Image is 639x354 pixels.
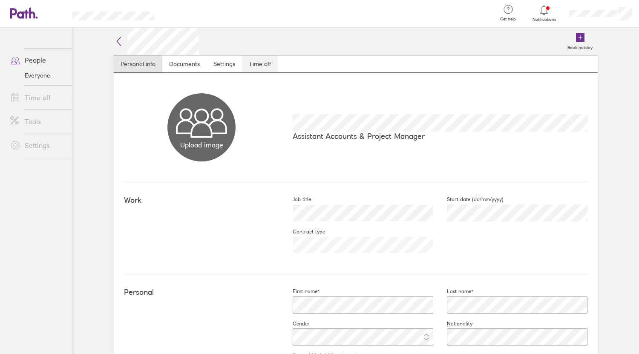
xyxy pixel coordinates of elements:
[114,55,162,72] a: Personal info
[279,288,319,295] label: First name*
[433,320,472,327] label: Nationality
[3,113,72,130] a: Tools
[279,228,325,235] label: Contract type
[433,196,504,203] label: Start date (dd/mm/yyyy)
[207,55,242,72] a: Settings
[530,4,558,22] a: Notifications
[3,89,72,106] a: Time off
[293,132,587,141] p: Assistant Accounts & Project Manager
[562,28,598,55] a: Book holiday
[494,17,522,22] span: Get help
[242,55,278,72] a: Time off
[562,43,598,50] label: Book holiday
[279,320,310,327] label: Gender
[124,196,279,205] h4: Work
[530,17,558,22] span: Notifications
[3,137,72,154] a: Settings
[433,288,473,295] label: Last name*
[162,55,207,72] a: Documents
[279,196,311,203] label: Job title
[3,69,72,82] a: Everyone
[124,288,279,297] h4: Personal
[3,52,72,69] a: People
